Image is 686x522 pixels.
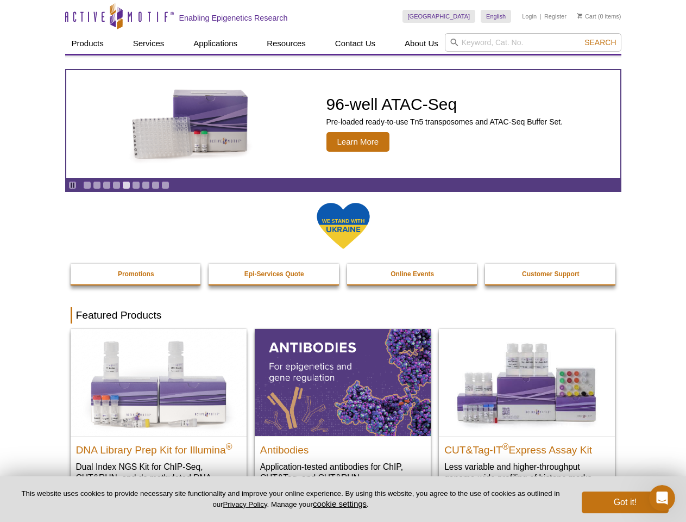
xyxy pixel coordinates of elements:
a: Contact Us [329,33,382,54]
p: Pre-loaded ready-to-use Tn5 transposomes and ATAC-Seq Buffer Set. [326,117,563,127]
a: Epi-Services Quote [209,264,340,284]
a: Cart [577,13,596,20]
button: Search [581,38,619,47]
a: DNA Library Prep Kit for Illumina DNA Library Prep Kit for Illumina® Dual Index NGS Kit for ChIP-... [71,329,247,505]
button: cookie settings [313,499,367,508]
a: Products [65,33,110,54]
span: Search [584,38,616,47]
span: Learn More [326,132,390,152]
img: Active Motif Kit photo [123,83,259,165]
li: (0 items) [577,10,621,23]
sup: ® [502,442,509,451]
p: Less variable and higher-throughput genome-wide profiling of histone marks​. [444,461,609,483]
sup: ® [226,442,232,451]
a: Go to slide 9 [161,181,169,189]
article: 96-well ATAC-Seq [66,70,620,178]
h2: Antibodies [260,439,425,456]
h2: DNA Library Prep Kit for Illumina [76,439,241,456]
p: This website uses cookies to provide necessary site functionality and improve your online experie... [17,489,564,509]
strong: Promotions [118,270,154,278]
img: DNA Library Prep Kit for Illumina [71,329,247,436]
a: Resources [260,33,312,54]
a: About Us [398,33,445,54]
a: Go to slide 5 [122,181,130,189]
button: Got it! [582,492,669,513]
li: | [540,10,542,23]
a: Go to slide 7 [142,181,150,189]
strong: Epi-Services Quote [244,270,304,278]
a: Go to slide 3 [103,181,111,189]
a: Active Motif Kit photo 96-well ATAC-Seq Pre-loaded ready-to-use Tn5 transposomes and ATAC-Seq Buf... [66,70,620,178]
p: Dual Index NGS Kit for ChIP-Seq, CUT&RUN, and ds methylated DNA assays. [76,461,241,494]
img: CUT&Tag-IT® Express Assay Kit [439,329,615,436]
a: Go to slide 2 [93,181,101,189]
a: Services [127,33,171,54]
a: Register [544,13,567,20]
a: Go to slide 4 [112,181,121,189]
h2: 96-well ATAC-Seq [326,96,563,113]
h2: Enabling Epigenetics Research [179,13,288,23]
img: We Stand With Ukraine [316,202,370,250]
a: Applications [187,33,244,54]
strong: Customer Support [522,270,579,278]
a: Privacy Policy [223,500,267,508]
a: Customer Support [485,264,616,284]
img: All Antibodies [255,329,431,436]
a: Online Events [347,264,479,284]
strong: Online Events [391,270,434,278]
a: CUT&Tag-IT® Express Assay Kit CUT&Tag-IT®Express Assay Kit Less variable and higher-throughput ge... [439,329,615,494]
h2: Featured Products [71,307,616,324]
a: Go to slide 6 [132,181,140,189]
a: [GEOGRAPHIC_DATA] [402,10,476,23]
a: Promotions [71,264,202,284]
h2: CUT&Tag-IT Express Assay Kit [444,439,609,456]
a: Toggle autoplay [68,181,77,189]
a: Go to slide 1 [83,181,91,189]
a: Go to slide 8 [152,181,160,189]
img: Your Cart [577,13,582,18]
p: Application-tested antibodies for ChIP, CUT&Tag, and CUT&RUN. [260,461,425,483]
iframe: Intercom live chat [649,485,675,511]
a: Login [522,13,537,20]
input: Keyword, Cat. No. [445,33,621,52]
a: All Antibodies Antibodies Application-tested antibodies for ChIP, CUT&Tag, and CUT&RUN. [255,329,431,494]
a: English [481,10,511,23]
